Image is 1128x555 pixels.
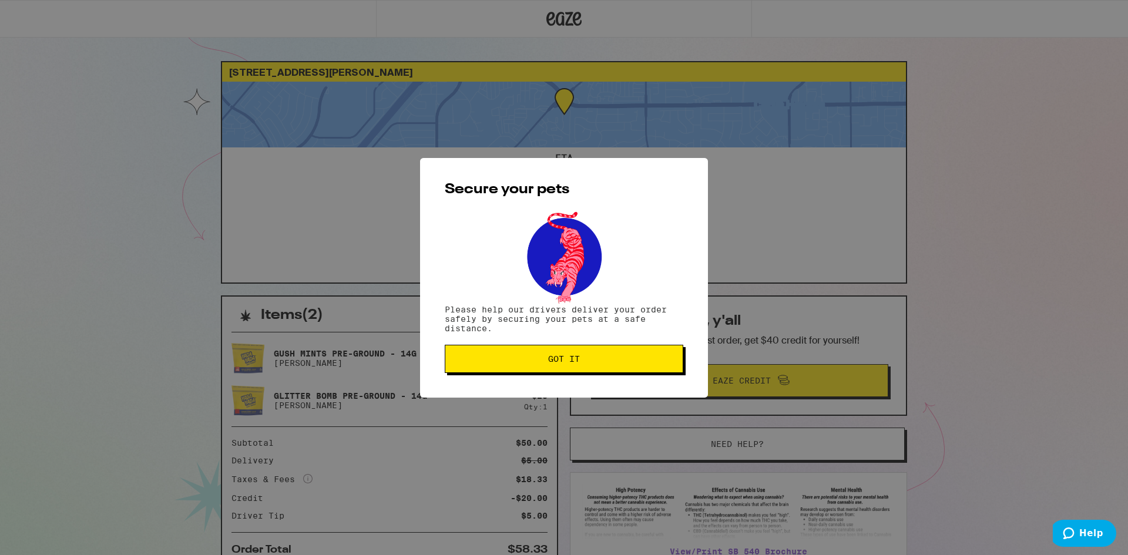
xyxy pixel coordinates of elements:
[1053,520,1116,549] iframe: Opens a widget where you can find more information
[445,305,683,333] p: Please help our drivers deliver your order safely by securing your pets at a safe distance.
[516,208,612,305] img: pets
[548,355,580,363] span: Got it
[445,345,683,373] button: Got it
[445,183,683,197] h2: Secure your pets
